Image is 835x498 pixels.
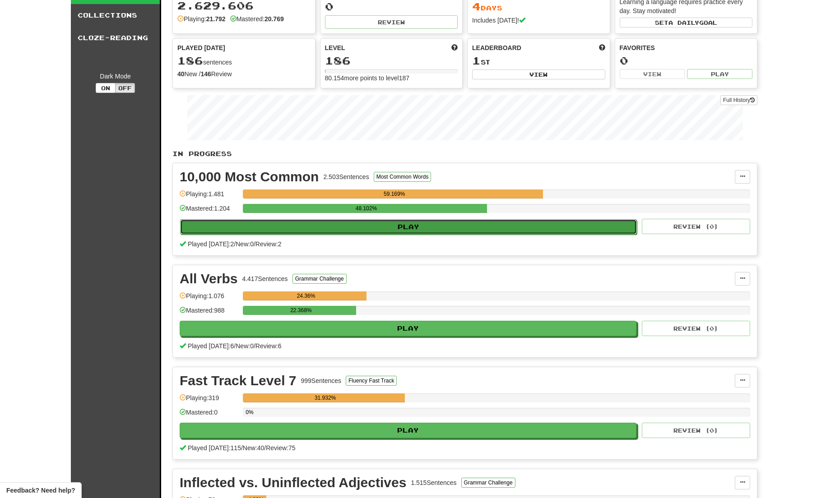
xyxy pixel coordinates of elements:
span: Open feedback widget [6,486,75,495]
button: Review (0) [642,423,750,438]
span: New: 40 [243,444,264,452]
div: 999 Sentences [301,376,342,385]
button: Most Common Words [374,172,431,182]
div: 24.36% [246,291,366,300]
button: Seta dailygoal [620,18,753,28]
button: Grammar Challenge [461,478,515,488]
button: Fluency Fast Track [346,376,397,386]
div: sentences [177,55,311,67]
div: New / Review [177,69,311,78]
div: 186 [325,55,458,66]
span: 186 [177,54,203,67]
span: / [254,342,255,350]
p: In Progress [172,149,757,158]
button: Review (0) [642,321,750,336]
button: Play [180,423,636,438]
button: Review (0) [642,219,750,234]
div: Mastered: 0 [180,408,238,423]
span: / [234,342,236,350]
span: / [241,444,243,452]
div: 80.154 more points to level 187 [325,74,458,83]
div: 2.503 Sentences [323,172,369,181]
div: 0 [325,1,458,12]
strong: 21.792 [206,15,226,23]
div: 31.932% [246,393,405,402]
div: 1.515 Sentences [411,478,456,487]
span: Played [DATE]: 115 [188,444,241,452]
div: 22.368% [246,306,356,315]
button: Off [115,83,135,93]
div: Includes [DATE]! [472,16,605,25]
a: Full History [720,95,757,105]
div: Fast Track Level 7 [180,374,297,387]
div: 59.169% [246,189,543,198]
span: Played [DATE] [177,43,225,52]
button: Play [180,219,637,235]
span: Score more points to level up [451,43,458,52]
span: / [254,240,255,248]
span: Review: 6 [255,342,282,350]
button: Play [687,69,752,79]
button: Play [180,321,636,336]
button: View [472,69,605,79]
div: Playing: 1.076 [180,291,238,306]
div: Mastered: 1.204 [180,204,238,219]
div: Dark Mode [78,72,153,81]
button: On [96,83,116,93]
span: Review: 2 [255,240,282,248]
button: Review [325,15,458,29]
span: a daily [668,19,699,26]
span: Level [325,43,345,52]
span: This week in points, UTC [599,43,605,52]
div: Mastered: [230,14,284,23]
span: New: 0 [236,342,254,350]
strong: 40 [177,70,185,78]
div: Playing: 1.481 [180,189,238,204]
div: 4.417 Sentences [242,274,288,283]
div: Mastered: 988 [180,306,238,321]
span: New: 0 [236,240,254,248]
span: Played [DATE]: 2 [188,240,234,248]
span: / [234,240,236,248]
span: Played [DATE]: 6 [188,342,234,350]
a: Cloze-Reading [71,27,160,49]
strong: 20.769 [264,15,284,23]
div: Inflected vs. Uninflected Adjectives [180,476,406,489]
div: Playing: [177,14,226,23]
span: / [264,444,266,452]
div: 0 [620,55,753,66]
div: All Verbs [180,272,237,286]
strong: 146 [200,70,211,78]
span: 1 [472,54,481,67]
div: Playing: 319 [180,393,238,408]
button: View [620,69,685,79]
span: Review: 75 [266,444,295,452]
div: Day s [472,1,605,13]
span: Leaderboard [472,43,521,52]
button: Grammar Challenge [292,274,347,284]
div: st [472,55,605,67]
a: Collections [71,4,160,27]
div: 48.102% [246,204,487,213]
div: 10,000 Most Common [180,170,319,184]
div: Favorites [620,43,753,52]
